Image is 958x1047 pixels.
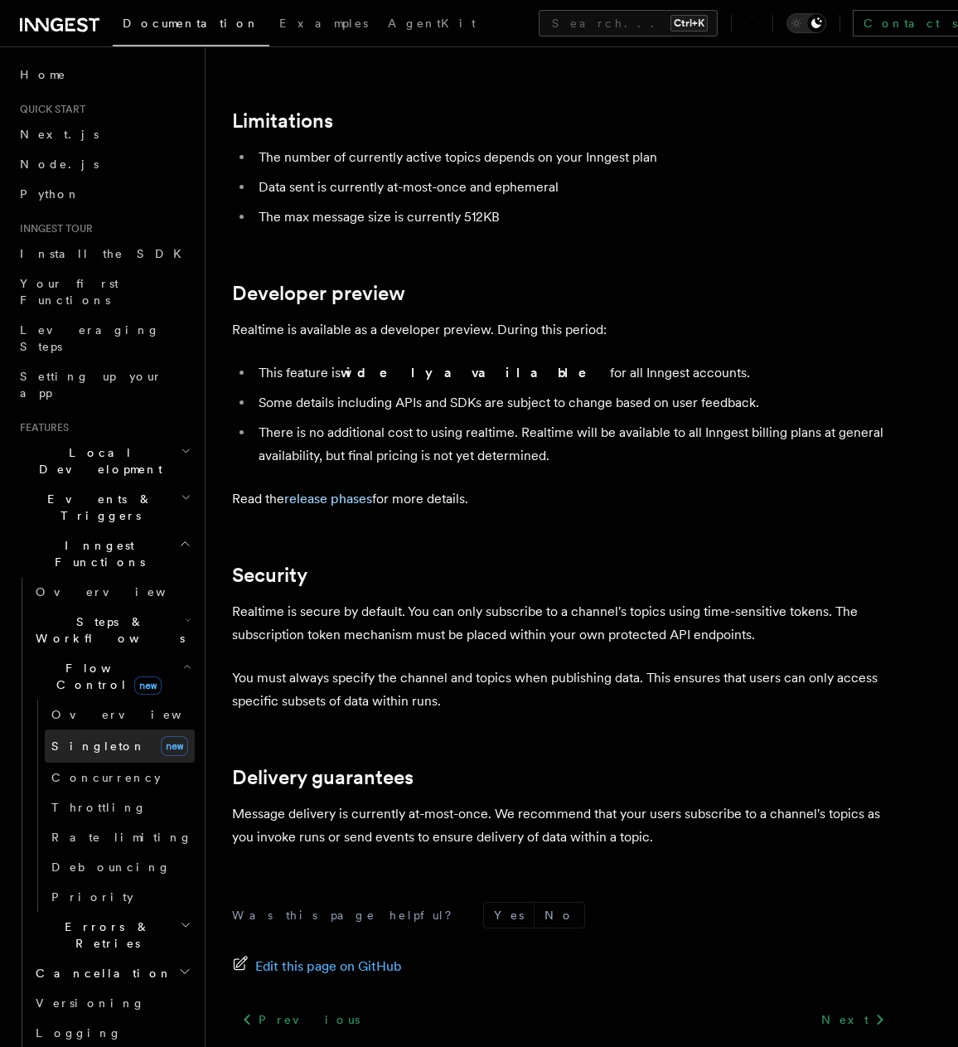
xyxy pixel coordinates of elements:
[51,771,161,784] span: Concurrency
[255,955,402,978] span: Edit this page on GitHub
[13,444,181,477] span: Local Development
[232,600,895,647] p: Realtime is secure by default. You can only subscribe to a channel's topics using time-sensitive ...
[29,653,195,700] button: Flow Controlnew
[254,146,895,169] li: The number of currently active topics depends on your Inngest plan
[232,907,463,923] p: Was this page helpful?
[20,277,119,307] span: Your first Functions
[29,607,195,653] button: Steps & Workflows
[13,103,85,116] span: Quick start
[786,13,826,33] button: Toggle dark mode
[232,487,895,511] p: Read the for more details.
[123,17,259,30] span: Documentation
[20,323,160,353] span: Leveraging Steps
[29,660,182,693] span: Flow Control
[13,361,195,408] a: Setting up your app
[341,365,610,381] strong: widely available
[113,5,269,46] a: Documentation
[279,17,368,30] span: Examples
[811,1005,895,1035] a: Next
[13,315,195,361] a: Leveraging Steps
[45,793,195,822] a: Throttling
[161,736,188,756] span: new
[535,903,584,928] button: No
[36,996,145,1010] span: Versioning
[232,1005,369,1035] a: Previous
[13,438,195,484] button: Local Development
[254,176,895,199] li: Data sent is currently at-most-once and ephemeral
[51,860,171,874] span: Debouncing
[29,577,195,607] a: Overview
[51,739,146,753] span: Singleton
[670,15,708,32] kbd: Ctrl+K
[13,222,93,235] span: Inngest tour
[45,730,195,763] a: Singletonnew
[51,801,147,814] span: Throttling
[232,802,895,849] p: Message delivery is currently at-most-once. We recommend that your users subscribe to a channel's...
[539,10,718,36] button: Search...Ctrl+K
[45,763,195,793] a: Concurrency
[232,955,402,978] a: Edit this page on GitHub
[254,361,895,385] li: This feature is for all Inngest accounts.
[20,370,162,400] span: Setting up your app
[29,988,195,1018] a: Versioning
[134,676,162,695] span: new
[378,5,486,45] a: AgentKit
[254,206,895,229] li: The max message size is currently 512KB
[29,958,195,988] button: Cancellation
[254,421,895,468] li: There is no additional cost to using realtime. Realtime will be available to all Inngest billing ...
[36,585,206,599] span: Overview
[29,912,195,958] button: Errors & Retries
[13,484,195,531] button: Events & Triggers
[29,613,185,647] span: Steps & Workflows
[13,149,195,179] a: Node.js
[45,700,195,730] a: Overview
[232,109,333,133] a: Limitations
[13,239,195,269] a: Install the SDK
[20,66,66,83] span: Home
[388,17,476,30] span: AgentKit
[232,318,895,342] p: Realtime is available as a developer preview. During this period:
[51,831,192,844] span: Rate limiting
[254,391,895,414] li: Some details including APIs and SDKs are subject to change based on user feedback.
[45,882,195,912] a: Priority
[29,965,172,982] span: Cancellation
[45,822,195,852] a: Rate limiting
[13,537,179,570] span: Inngest Functions
[13,531,195,577] button: Inngest Functions
[51,708,222,721] span: Overview
[20,187,80,201] span: Python
[29,700,195,912] div: Flow Controlnew
[20,128,99,141] span: Next.js
[232,282,405,305] a: Developer preview
[51,890,133,904] span: Priority
[232,666,895,713] p: You must always specify the channel and topics when publishing data. This ensures that users can ...
[29,919,180,952] span: Errors & Retries
[36,1026,122,1040] span: Logging
[232,766,414,789] a: Delivery guarantees
[13,491,181,524] span: Events & Triggers
[13,119,195,149] a: Next.js
[269,5,378,45] a: Examples
[45,852,195,882] a: Debouncing
[20,158,99,171] span: Node.js
[232,564,307,587] a: Security
[20,247,191,260] span: Install the SDK
[13,179,195,209] a: Python
[484,903,534,928] button: Yes
[284,491,372,507] a: release phases
[13,269,195,315] a: Your first Functions
[13,60,195,90] a: Home
[13,421,69,434] span: Features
